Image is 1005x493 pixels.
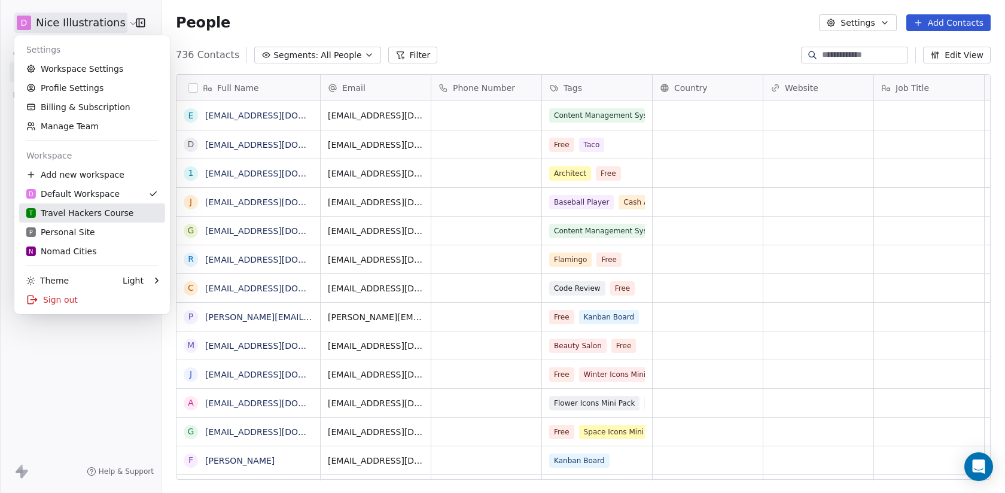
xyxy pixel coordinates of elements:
[19,40,165,59] div: Settings
[123,275,144,287] div: Light
[29,189,33,198] span: D
[29,208,33,217] span: T
[19,59,165,78] a: Workspace Settings
[29,227,33,236] span: P
[19,117,165,136] a: Manage Team
[26,275,69,287] div: Theme
[26,226,95,238] div: Personal Site
[19,165,165,184] div: Add new workspace
[19,98,165,117] a: Billing & Subscription
[19,78,165,98] a: Profile Settings
[26,188,120,200] div: Default Workspace
[29,246,33,255] span: N
[19,146,165,165] div: Workspace
[26,245,97,257] div: Nomad Cities
[19,290,165,309] div: Sign out
[26,207,133,219] div: Travel Hackers Course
